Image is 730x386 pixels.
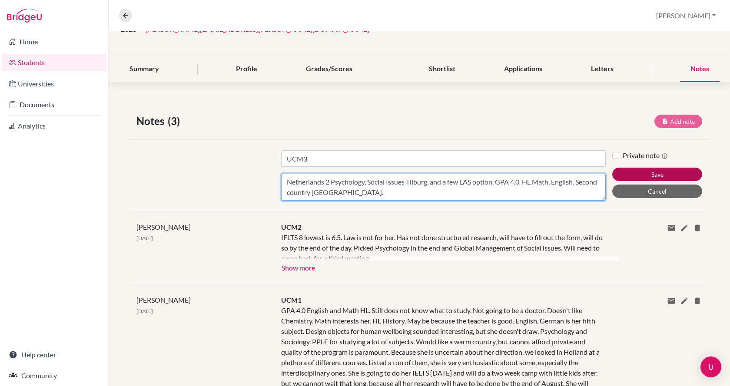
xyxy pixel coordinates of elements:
[281,232,606,261] div: IELTS 8 lowest is 6.5. Law is not for her. Has not done structured research, will have to fill ou...
[581,56,624,82] div: Letters
[700,356,721,377] div: Open Intercom Messenger
[2,54,106,71] a: Students
[652,7,720,24] button: [PERSON_NAME]
[2,346,106,363] a: Help center
[2,367,106,384] a: Community
[136,296,191,304] span: [PERSON_NAME]
[418,56,466,82] div: Shortlist
[281,296,302,304] span: UCM1
[7,9,42,23] img: Bridge-U
[654,115,702,128] button: Add note
[136,235,153,241] span: [DATE]
[680,56,720,82] div: Notes
[612,185,702,198] button: Cancel
[136,308,153,314] span: [DATE]
[281,261,315,274] button: Show more
[2,75,106,92] a: Universities
[612,168,702,181] button: Save
[119,56,169,82] div: Summary
[281,223,302,231] span: UCM2
[226,56,268,82] div: Profile
[2,96,106,113] a: Documents
[494,56,553,82] div: Applications
[168,113,183,129] span: (3)
[281,150,606,167] input: Note title (required)
[295,56,363,82] div: Grades/Scores
[623,150,668,161] label: Private note
[2,33,106,50] a: Home
[2,117,106,135] a: Analytics
[136,113,168,129] span: Notes
[136,223,191,231] span: [PERSON_NAME]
